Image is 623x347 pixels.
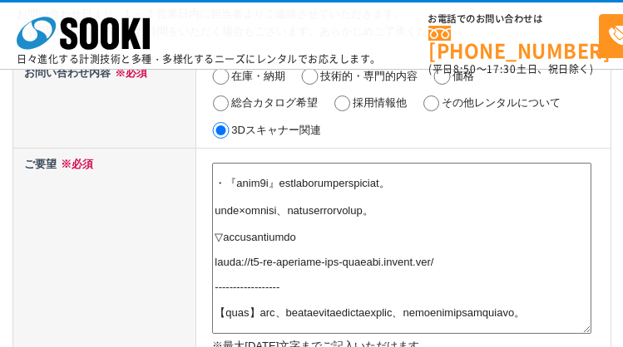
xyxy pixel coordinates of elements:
[231,124,321,136] label: 3Dスキャナー関連
[487,61,517,76] span: 17:30
[231,70,285,82] label: 在庫・納期
[320,70,418,82] label: 技術的・専門的内容
[12,57,196,149] th: お問い合わせ内容
[428,61,593,76] span: (平日 ～ 土日、祝日除く)
[428,14,599,24] span: お電話でのお問い合わせは
[452,70,474,82] label: 価格
[428,26,599,60] a: [PHONE_NUMBER]
[57,158,93,170] span: ※必須
[231,96,318,109] label: 総合カタログ希望
[453,61,477,76] span: 8:50
[17,54,381,64] p: 日々進化する計測技術と多種・多様化するニーズにレンタルでお応えします。
[353,96,407,109] label: 採用情報他
[442,96,561,109] label: その他レンタルについて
